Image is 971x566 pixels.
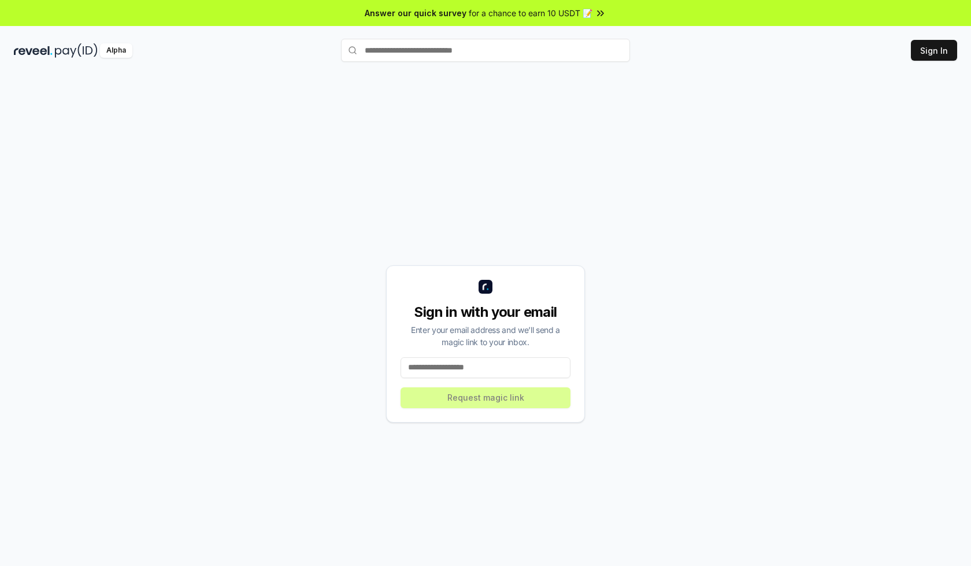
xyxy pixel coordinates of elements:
[911,40,957,61] button: Sign In
[401,324,570,348] div: Enter your email address and we’ll send a magic link to your inbox.
[100,43,132,58] div: Alpha
[469,7,592,19] span: for a chance to earn 10 USDT 📝
[55,43,98,58] img: pay_id
[401,303,570,321] div: Sign in with your email
[14,43,53,58] img: reveel_dark
[479,280,492,294] img: logo_small
[365,7,466,19] span: Answer our quick survey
